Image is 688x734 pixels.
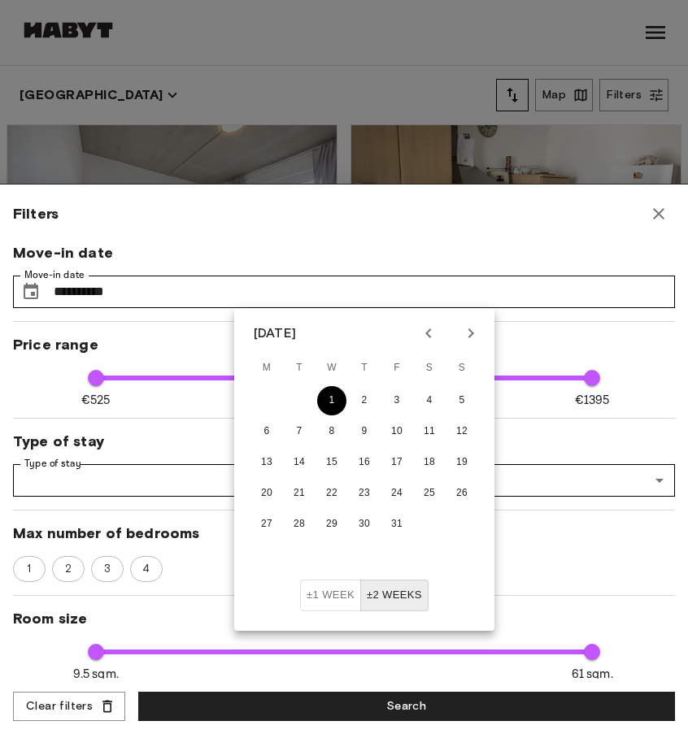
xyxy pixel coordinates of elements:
[447,448,477,477] button: 19
[382,510,411,539] button: 31
[317,448,346,477] button: 15
[13,335,675,354] span: Price range
[52,556,85,582] div: 2
[447,417,477,446] button: 12
[317,510,346,539] button: 29
[317,479,346,508] button: 22
[252,448,281,477] button: 13
[350,510,379,539] button: 30
[81,392,111,409] span: €525
[382,417,411,446] button: 10
[15,276,47,308] button: Choose date, selected date is 1 Oct 2025
[382,352,411,384] span: Friday
[415,352,444,384] span: Saturday
[13,609,675,628] span: Room size
[24,457,81,471] label: Type of stay
[382,448,411,477] button: 17
[317,352,346,384] span: Wednesday
[415,386,444,415] button: 4
[300,580,361,611] button: ±1 week
[575,392,610,409] span: €1395
[317,417,346,446] button: 8
[130,556,163,582] div: 4
[285,352,314,384] span: Tuesday
[252,479,281,508] button: 20
[73,666,119,683] span: 9.5 sqm.
[13,523,675,543] span: Max number of bedrooms
[254,324,296,343] div: [DATE]
[285,448,314,477] button: 14
[24,268,85,282] label: Move-in date
[447,479,477,508] button: 26
[285,510,314,539] button: 28
[350,417,379,446] button: 9
[300,580,429,611] div: Move In Flexibility
[350,386,379,415] button: 2
[382,479,411,508] button: 24
[95,561,120,577] span: 3
[13,204,59,224] span: Filters
[56,561,81,577] span: 2
[350,352,379,384] span: Thursday
[13,556,46,582] div: 1
[457,319,485,347] button: Next month
[133,561,159,577] span: 4
[360,580,429,611] button: ±2 weeks
[252,417,281,446] button: 6
[317,386,346,415] button: 1
[13,243,675,263] span: Move-in date
[13,432,675,451] span: Type of stay
[382,386,411,415] button: 3
[13,692,125,722] button: Clear filters
[415,448,444,477] button: 18
[285,417,314,446] button: 7
[252,352,281,384] span: Monday
[285,479,314,508] button: 21
[447,352,477,384] span: Sunday
[350,479,379,508] button: 23
[138,692,675,722] button: Search
[415,417,444,446] button: 11
[350,448,379,477] button: 16
[572,666,613,683] span: 61 sqm.
[447,386,477,415] button: 5
[415,479,444,508] button: 25
[18,561,40,577] span: 1
[91,556,124,582] div: 3
[415,319,442,347] button: Previous month
[252,510,281,539] button: 27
